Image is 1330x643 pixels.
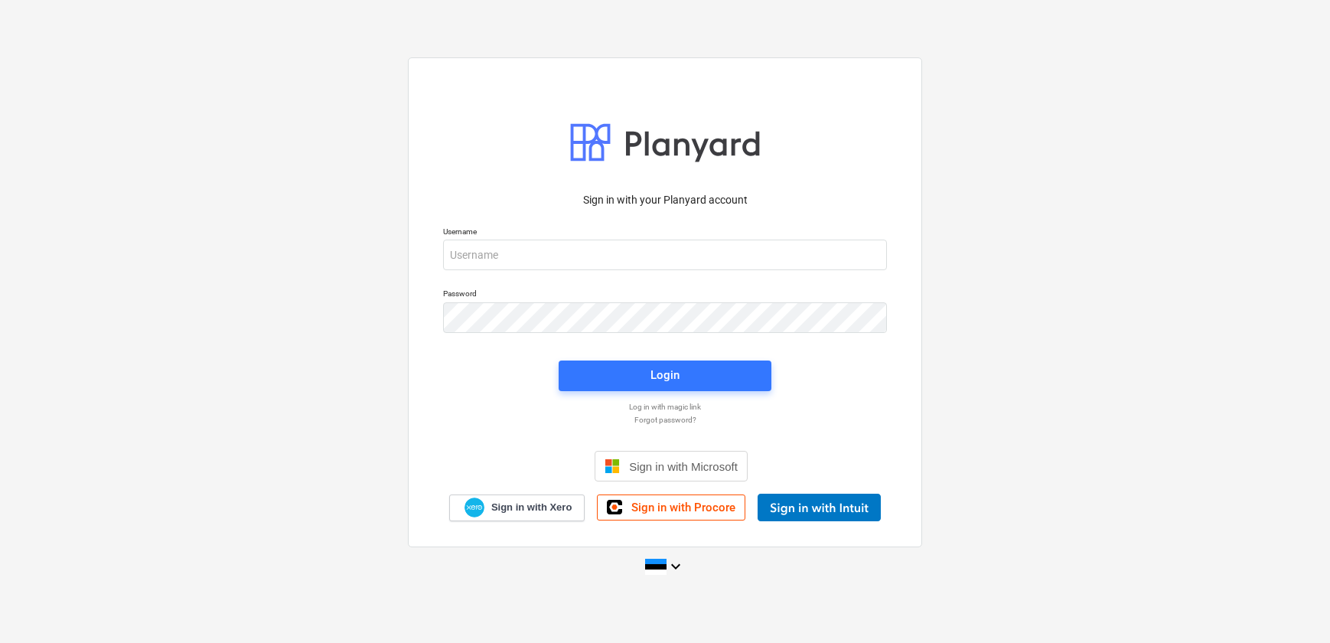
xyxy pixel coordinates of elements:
i: keyboard_arrow_down [667,557,685,576]
a: Sign in with Procore [597,494,745,521]
a: Forgot password? [435,415,895,425]
span: Sign in with Procore [631,501,735,514]
p: Sign in with your Planyard account [443,192,887,208]
img: Xero logo [465,498,484,518]
span: Sign in with Xero [491,501,572,514]
p: Password [443,289,887,302]
input: Username [443,240,887,270]
p: Username [443,227,887,240]
button: Login [559,361,771,391]
img: Microsoft logo [605,459,620,474]
a: Sign in with Xero [449,494,585,521]
div: Login [650,365,680,385]
span: Sign in with Microsoft [629,460,738,473]
a: Log in with magic link [435,402,895,412]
